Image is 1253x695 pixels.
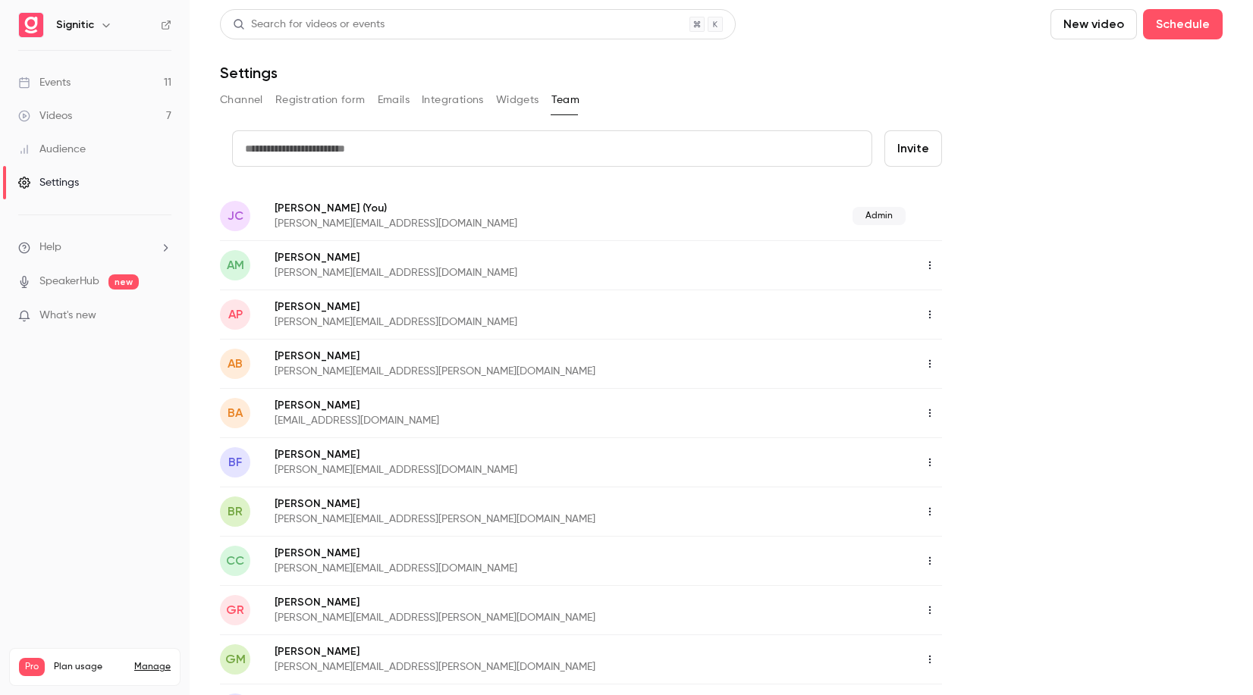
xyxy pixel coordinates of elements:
button: Widgets [496,88,539,112]
span: Plan usage [54,661,125,673]
span: new [108,274,139,290]
a: Manage [134,661,171,673]
button: Team [551,88,580,112]
span: CC [226,552,244,570]
button: New video [1050,9,1137,39]
span: GR [226,601,244,619]
div: Search for videos or events [233,17,385,33]
button: Channel [220,88,263,112]
p: [PERSON_NAME][EMAIL_ADDRESS][PERSON_NAME][DOMAIN_NAME] [275,610,757,625]
span: GM [225,650,246,668]
div: Settings [18,175,79,190]
p: [PERSON_NAME] [275,644,757,659]
p: [PERSON_NAME] [275,595,757,610]
span: What's new [39,308,96,324]
p: [EMAIL_ADDRESS][DOMAIN_NAME] [275,413,679,428]
div: Events [18,75,71,90]
h6: Signitic [56,17,94,33]
span: (You) [360,200,387,216]
iframe: Noticeable Trigger [153,309,171,323]
p: [PERSON_NAME] [275,398,679,413]
p: [PERSON_NAME][EMAIL_ADDRESS][DOMAIN_NAME] [275,216,685,231]
p: [PERSON_NAME][EMAIL_ADDRESS][PERSON_NAME][DOMAIN_NAME] [275,512,757,527]
p: [PERSON_NAME][EMAIL_ADDRESS][PERSON_NAME][DOMAIN_NAME] [275,659,757,675]
p: [PERSON_NAME] [275,546,718,561]
span: BF [228,453,242,471]
p: [PERSON_NAME] [275,349,757,364]
p: [PERSON_NAME][EMAIL_ADDRESS][DOMAIN_NAME] [275,315,718,330]
button: Registration form [275,88,366,112]
p: [PERSON_NAME][EMAIL_ADDRESS][DOMAIN_NAME] [275,462,718,477]
div: Audience [18,142,86,157]
button: Integrations [422,88,484,112]
span: BR [228,502,243,521]
h1: Settings [220,64,278,82]
span: AB [228,355,243,373]
p: [PERSON_NAME][EMAIL_ADDRESS][DOMAIN_NAME] [275,561,718,576]
button: Schedule [1143,9,1223,39]
a: SpeakerHub [39,274,99,290]
span: AP [228,305,243,324]
span: AM [227,256,244,274]
span: Help [39,239,61,255]
p: [PERSON_NAME] [275,250,718,265]
span: BA [228,404,243,422]
li: help-dropdown-opener [18,239,171,255]
p: [PERSON_NAME] [275,299,718,315]
img: Signitic [19,13,43,37]
p: [PERSON_NAME] [275,447,718,462]
p: [PERSON_NAME][EMAIL_ADDRESS][DOMAIN_NAME] [275,265,718,280]
div: Videos [18,108,72,124]
button: Emails [378,88,410,112]
p: [PERSON_NAME] [275,200,685,216]
button: Invite [884,130,942,167]
p: [PERSON_NAME][EMAIL_ADDRESS][PERSON_NAME][DOMAIN_NAME] [275,364,757,379]
span: Admin [853,207,906,225]
p: [PERSON_NAME] [275,496,757,512]
span: JC [228,207,243,225]
span: Pro [19,658,45,676]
